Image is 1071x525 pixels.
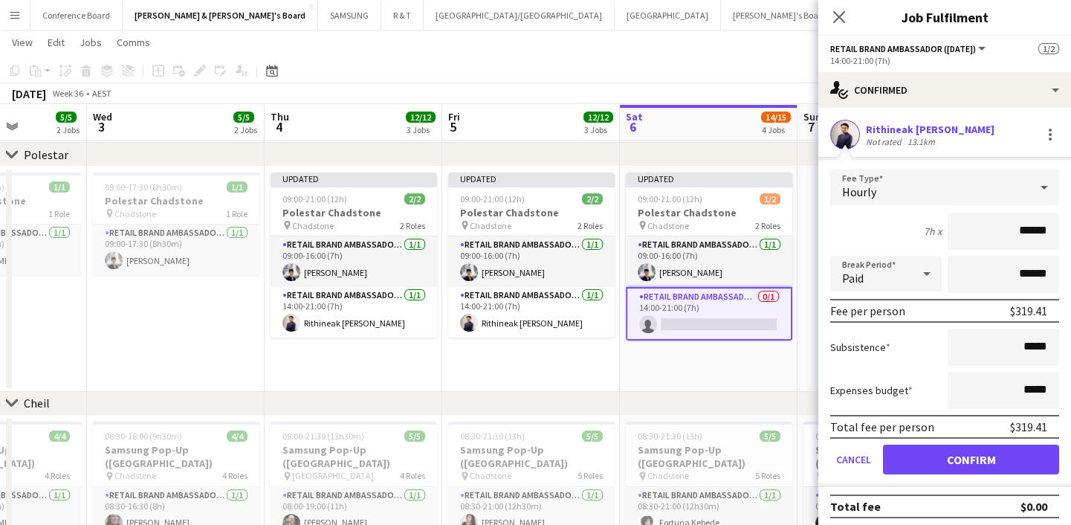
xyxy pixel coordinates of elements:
[45,470,70,481] span: 4 Roles
[93,110,112,123] span: Wed
[626,443,792,470] h3: Samsung Pop-Up ([GEOGRAPHIC_DATA])
[30,1,123,30] button: Conference Board
[1038,43,1059,54] span: 1/2
[404,193,425,204] span: 2/2
[803,110,821,123] span: Sun
[626,173,792,341] app-job-card: Updated09:00-21:00 (12h)1/2Polestar Chadstone Chadstone2 RolesRETAIL Brand Ambassador ([DATE])1/1...
[282,431,364,442] span: 08:00-21:30 (13h30m)
[282,193,347,204] span: 09:00-21:00 (12h)
[92,88,111,99] div: AEST
[114,208,156,219] span: Chadstone
[470,220,511,231] span: Chadstone
[638,193,702,204] span: 09:00-21:00 (12h)
[626,173,792,184] div: Updated
[830,445,877,474] button: Cancel
[448,173,615,338] div: Updated09:00-21:00 (12h)2/2Polestar Chadstone Chadstone2 RolesRETAIL Brand Ambassador (Mon - Fri)...
[647,470,689,481] span: Chadstone
[233,112,254,123] span: 5/5
[582,193,603,204] span: 2/2
[830,499,881,514] div: Total fee
[271,173,437,184] div: Updated
[271,173,437,338] app-job-card: Updated09:00-21:00 (12h)2/2Polestar Chadstone Chadstone2 RolesRETAIL Brand Ambassador (Mon - Fri)...
[446,118,460,135] span: 5
[24,396,50,410] div: Cheil
[460,193,525,204] span: 09:00-21:00 (12h)
[271,206,437,219] h3: Polestar Chadstone
[227,181,247,193] span: 1/1
[227,431,247,442] span: 4/4
[271,236,437,287] app-card-role: RETAIL Brand Ambassador (Mon - Fri)1/109:00-16:00 (7h)[PERSON_NAME]
[866,136,905,147] div: Not rated
[866,123,994,136] div: Rithineak [PERSON_NAME]
[49,181,70,193] span: 1/1
[42,33,71,52] a: Edit
[114,470,156,481] span: Chadstone
[93,194,259,207] h3: Polestar Chadstone
[48,36,65,49] span: Edit
[12,86,46,101] div: [DATE]
[49,431,70,442] span: 4/4
[226,208,247,219] span: 1 Role
[470,470,511,481] span: Chadstone
[448,173,615,184] div: Updated
[12,36,33,49] span: View
[624,118,643,135] span: 6
[448,443,615,470] h3: Samsung Pop-Up ([GEOGRAPHIC_DATA])
[583,112,613,123] span: 12/12
[626,206,792,219] h3: Polestar Chadstone
[93,443,259,470] h3: Samsung Pop-Up ([GEOGRAPHIC_DATA])
[760,193,780,204] span: 1/2
[830,55,1059,66] div: 14:00-21:00 (7h)
[93,225,259,275] app-card-role: RETAIL Brand Ambassador (Mon - Fri)1/109:00-17:30 (8h30m)[PERSON_NAME]
[615,1,721,30] button: [GEOGRAPHIC_DATA]
[117,36,150,49] span: Comms
[74,33,108,52] a: Jobs
[234,124,257,135] div: 2 Jobs
[830,43,976,54] span: RETAIL Brand Ambassador (Saturday)
[905,136,938,147] div: 13.1km
[105,181,182,193] span: 09:00-17:30 (8h30m)
[48,208,70,219] span: 1 Role
[830,384,913,397] label: Expenses budget
[818,72,1071,108] div: Confirmed
[448,110,460,123] span: Fri
[924,225,942,238] div: 7h x
[400,220,425,231] span: 2 Roles
[638,431,702,442] span: 08:30-21:30 (13h)
[647,220,689,231] span: Chadstone
[577,470,603,481] span: 5 Roles
[400,470,425,481] span: 4 Roles
[577,220,603,231] span: 2 Roles
[424,1,615,30] button: [GEOGRAPHIC_DATA]/[GEOGRAPHIC_DATA]
[406,112,436,123] span: 12/12
[626,110,643,123] span: Sat
[80,36,102,49] span: Jobs
[815,431,880,442] span: 09:30-19:30 (10h)
[801,118,821,135] span: 7
[6,33,39,52] a: View
[292,470,374,481] span: [GEOGRAPHIC_DATA]
[448,287,615,338] app-card-role: RETAIL Brand Ambassador (Mon - Fri)1/114:00-21:00 (7h)Rithineak [PERSON_NAME]
[407,124,435,135] div: 3 Jobs
[803,443,970,470] h3: Samsung Pop-Up ([GEOGRAPHIC_DATA])
[830,43,988,54] button: RETAIL Brand Ambassador ([DATE])
[111,33,156,52] a: Comms
[460,431,525,442] span: 08:30-21:30 (13h)
[762,124,790,135] div: 4 Jobs
[626,287,792,341] app-card-role: RETAIL Brand Ambassador ([DATE])0/114:00-21:00 (7h)
[93,173,259,275] div: 09:00-17:30 (8h30m)1/1Polestar Chadstone Chadstone1 RoleRETAIL Brand Ambassador (Mon - Fri)1/109:...
[830,341,890,354] label: Subsistence
[24,147,68,162] div: Polestar
[123,1,318,30] button: [PERSON_NAME] & [PERSON_NAME]'s Board
[268,118,289,135] span: 4
[292,220,334,231] span: Chadstone
[105,431,182,442] span: 08:30-18:00 (9h30m)
[271,443,437,470] h3: Samsung Pop-Up ([GEOGRAPHIC_DATA])
[883,445,1059,474] button: Confirm
[381,1,424,30] button: R & T
[56,124,80,135] div: 2 Jobs
[760,431,780,442] span: 5/5
[318,1,381,30] button: SAMSUNG
[755,220,780,231] span: 2 Roles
